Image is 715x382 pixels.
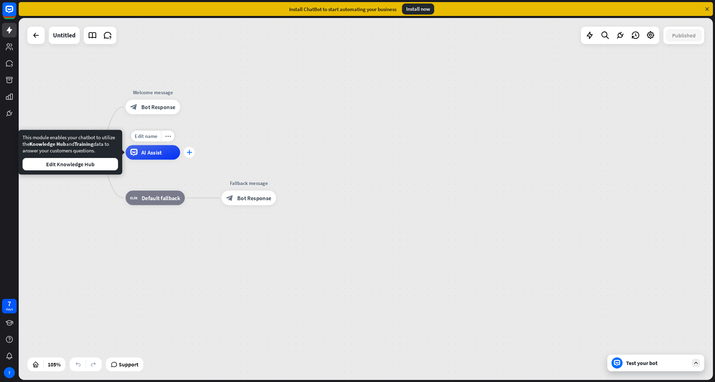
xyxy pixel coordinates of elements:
[142,194,180,202] span: Default fallback
[6,307,13,312] div: days
[626,359,688,366] div: Test your bot
[46,359,63,370] div: 105%
[74,141,93,147] span: Training
[402,3,434,15] div: Install now
[130,194,138,202] i: block_fallback
[141,103,176,110] span: Bot Response
[165,133,171,139] i: more_horiz
[53,27,75,44] div: Untitled
[120,89,186,96] div: Welcome message
[666,29,702,42] button: Published
[4,367,15,378] div: T
[237,194,271,202] span: Bot Response
[29,141,66,147] span: Knowledge Hub
[23,134,118,170] div: This module enables your chatbot to utilize the and data to answer your customers questions.
[187,150,192,155] i: plus
[23,158,118,170] button: Edit Knowledge Hub
[6,3,26,24] button: Open LiveChat chat widget
[289,6,396,12] div: Install ChatBot to start automating your business
[130,103,137,110] i: block_bot_response
[141,149,162,156] span: AI Assist
[226,194,234,202] i: block_bot_response
[2,299,17,313] a: 7 days
[119,359,138,370] span: Support
[216,180,281,187] div: Fallback message
[135,133,157,139] span: Edit name
[8,301,11,307] div: 7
